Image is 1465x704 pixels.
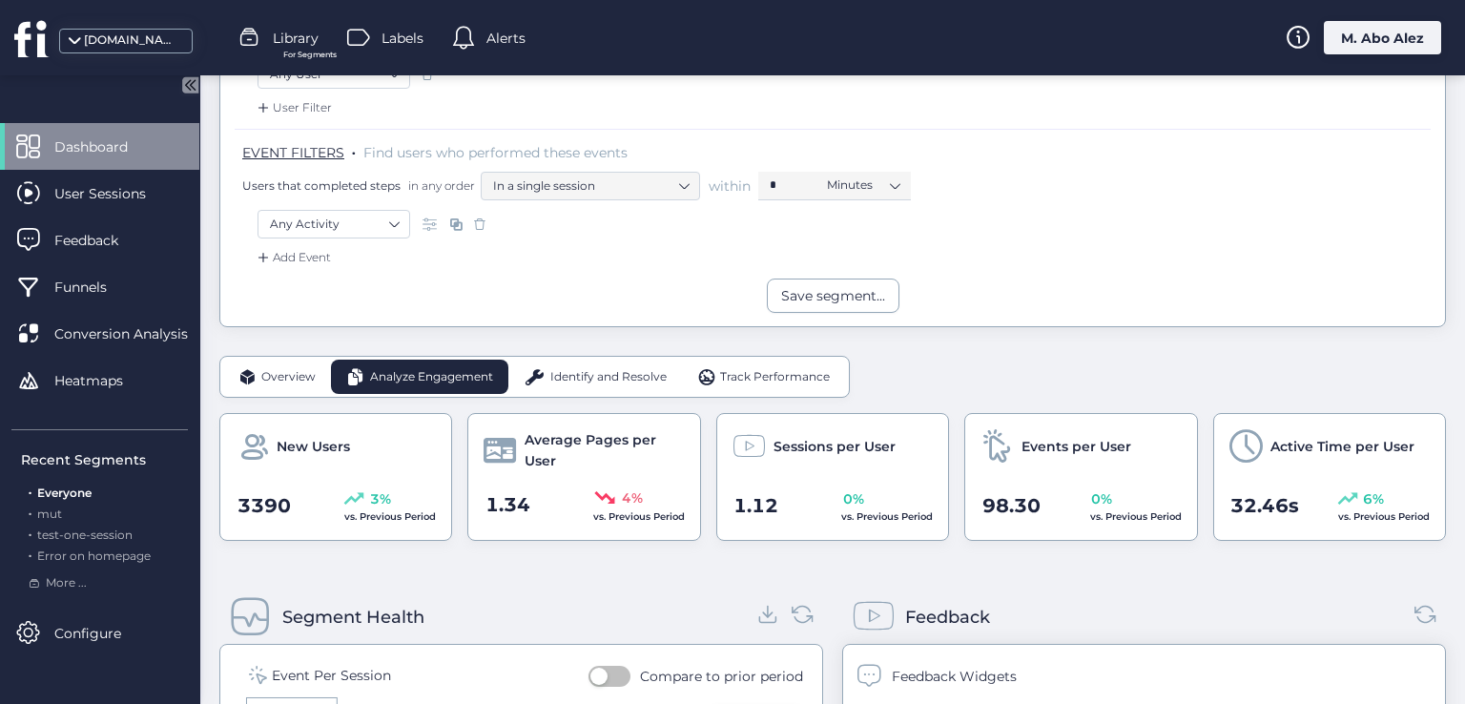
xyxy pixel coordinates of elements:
[54,623,150,644] span: Configure
[270,210,398,238] nz-select-item: Any Activity
[54,277,135,298] span: Funnels
[54,230,147,251] span: Feedback
[29,524,31,542] span: .
[352,140,356,159] span: .
[485,490,530,520] span: 1.34
[283,49,337,61] span: For Segments
[827,171,899,199] nz-select-item: Minutes
[486,28,526,49] span: Alerts
[774,436,896,457] span: Sessions per User
[709,176,751,196] span: within
[382,28,423,49] span: Labels
[254,248,331,267] div: Add Event
[404,177,475,194] span: in any order
[29,545,31,563] span: .
[982,491,1041,521] span: 98.30
[550,368,667,386] span: Identify and Resolve
[370,488,391,509] span: 3%
[905,604,990,631] div: Feedback
[277,436,350,457] span: New Users
[1338,510,1430,523] span: vs. Previous Period
[1091,488,1112,509] span: 0%
[720,368,830,386] span: Track Performance
[261,368,316,386] span: Overview
[54,136,156,157] span: Dashboard
[272,665,391,686] div: Event Per Session
[370,368,493,386] span: Analyze Engagement
[54,183,175,204] span: User Sessions
[54,370,152,391] span: Heatmaps
[242,144,344,161] span: EVENT FILTERS
[37,507,62,521] span: mut
[273,28,319,49] span: Library
[242,177,401,194] span: Users that completed steps
[29,503,31,521] span: .
[1090,510,1182,523] span: vs. Previous Period
[84,31,179,50] div: [DOMAIN_NAME]
[37,486,92,500] span: Everyone
[593,510,685,523] span: vs. Previous Period
[781,285,885,306] div: Save segment...
[493,172,688,200] nz-select-item: In a single session
[54,323,217,344] span: Conversion Analysis
[46,574,87,592] span: More ...
[282,604,424,631] div: Segment Health
[1021,436,1131,457] span: Events per User
[21,449,188,470] div: Recent Segments
[843,488,864,509] span: 0%
[640,666,803,687] div: Compare to prior period
[525,429,684,471] span: Average Pages per User
[237,491,291,521] span: 3390
[37,528,133,542] span: test-one-session
[37,549,151,563] span: Error on homepage
[1230,491,1299,521] span: 32.46s
[1324,21,1441,54] div: M. Abo Alez
[622,487,643,508] span: 4%
[344,510,436,523] span: vs. Previous Period
[892,666,1017,687] div: Feedback Widgets
[254,98,332,117] div: User Filter
[1270,436,1414,457] span: Active Time per User
[29,482,31,500] span: .
[841,510,933,523] span: vs. Previous Period
[733,491,778,521] span: 1.12
[1363,488,1384,509] span: 6%
[363,144,628,161] span: Find users who performed these events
